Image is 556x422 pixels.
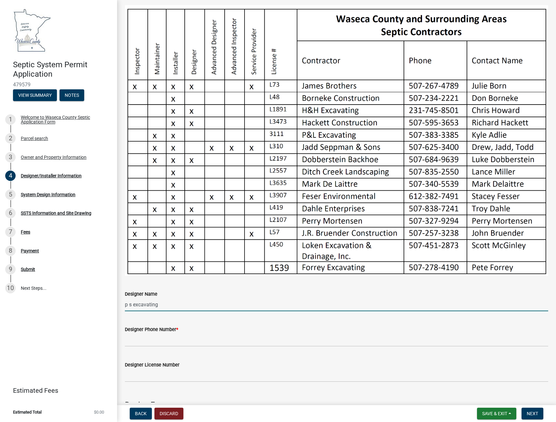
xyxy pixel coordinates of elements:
[522,408,543,419] button: Next
[125,5,548,276] img: image_653f91d2-68d1-410e-9717-7eb023bb8304.png
[21,211,91,215] div: SSTS Information and Site Drawing
[13,93,57,98] wm-modal-confirm: Summary
[21,173,82,178] div: Designer/Installer Information
[5,133,16,144] div: 2
[13,7,51,53] img: Waseca County, Minnesota
[5,189,16,200] div: 5
[130,408,152,419] button: Back
[21,267,35,272] div: Submit
[21,155,86,160] div: Owner and Property Information
[5,152,16,162] div: 3
[13,60,112,79] h4: Septic System Permit Application
[154,408,183,419] button: Discard
[135,411,147,416] span: Back
[5,114,16,125] div: 1
[21,192,75,197] div: System Design Information
[5,208,16,218] div: 6
[482,411,507,416] span: Save & Exit
[5,264,16,275] div: 9
[21,115,107,124] div: Welcome to Waseca County Septic Application Form
[527,411,538,416] span: Next
[5,246,16,256] div: 8
[125,292,157,297] label: Designer Name
[21,230,30,234] div: Fees
[5,283,16,293] div: 10
[21,249,39,253] div: Payment
[13,410,42,414] span: Estimated Total
[125,363,179,367] label: Designer License Number
[5,384,107,397] a: Estimated Fees
[13,82,104,88] span: 479579
[125,400,548,410] h4: Design Forms
[94,410,104,414] span: $0.00
[60,93,84,98] wm-modal-confirm: Notes
[5,171,16,181] div: 4
[60,89,84,101] button: Notes
[21,136,48,141] div: Parcel search
[477,408,516,419] button: Save & Exit
[5,227,16,237] div: 7
[13,89,57,101] button: View Summary
[125,327,178,332] label: Designer Phone Number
